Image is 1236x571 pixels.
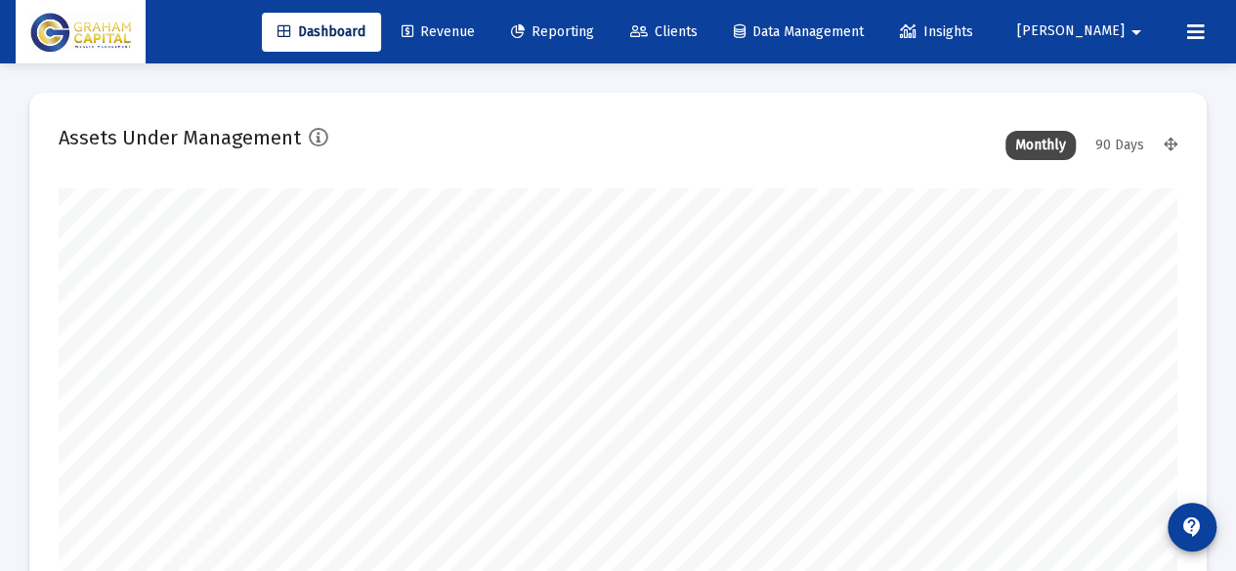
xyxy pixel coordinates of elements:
div: Monthly [1005,131,1076,160]
img: Dashboard [30,13,131,52]
a: Dashboard [262,13,381,52]
span: Insights [900,23,973,40]
a: Clients [615,13,713,52]
a: Data Management [718,13,879,52]
span: Revenue [402,23,475,40]
mat-icon: contact_support [1180,515,1204,539]
span: Dashboard [277,23,365,40]
a: Revenue [386,13,490,52]
span: [PERSON_NAME] [1017,23,1125,40]
h2: Assets Under Management [59,122,301,153]
button: [PERSON_NAME] [994,12,1172,51]
div: 90 Days [1086,131,1154,160]
span: Data Management [734,23,864,40]
a: Insights [884,13,989,52]
span: Clients [630,23,698,40]
a: Reporting [495,13,610,52]
span: Reporting [511,23,594,40]
mat-icon: arrow_drop_down [1125,13,1148,52]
